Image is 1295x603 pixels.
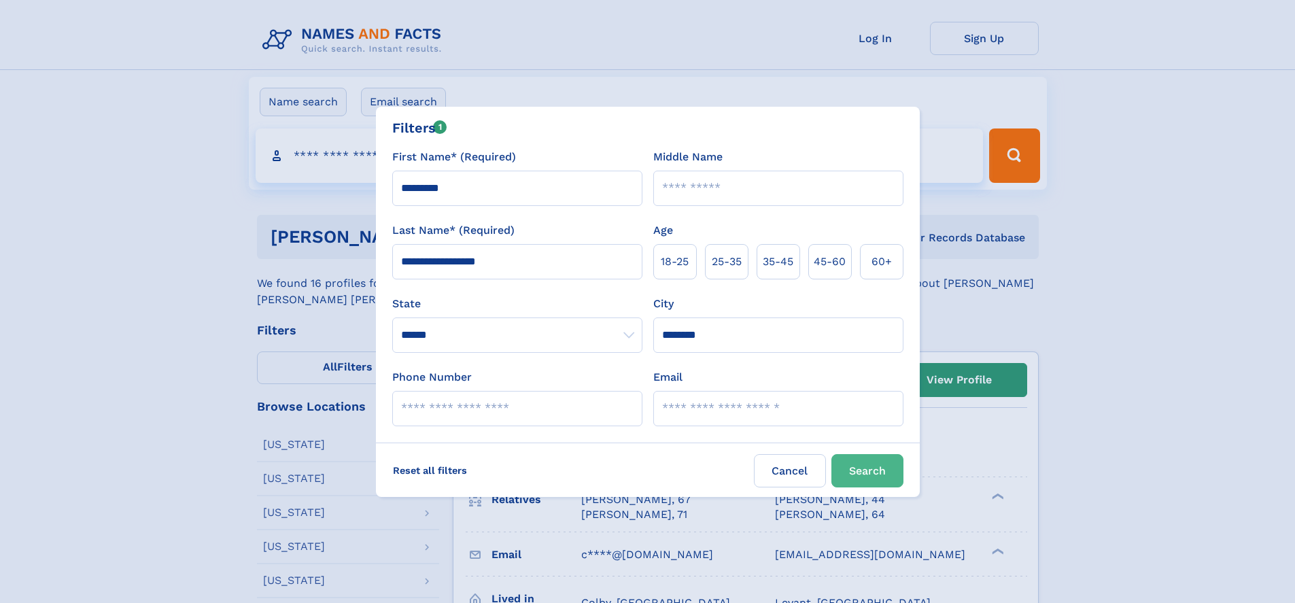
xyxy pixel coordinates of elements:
[653,369,683,385] label: Email
[384,454,476,487] label: Reset all filters
[392,369,472,385] label: Phone Number
[814,254,846,270] span: 45‑60
[754,454,826,487] label: Cancel
[392,222,515,239] label: Last Name* (Required)
[392,118,447,138] div: Filters
[712,254,742,270] span: 25‑35
[831,454,903,487] button: Search
[392,296,642,312] label: State
[661,254,689,270] span: 18‑25
[653,149,723,165] label: Middle Name
[653,296,674,312] label: City
[392,149,516,165] label: First Name* (Required)
[871,254,892,270] span: 60+
[763,254,793,270] span: 35‑45
[653,222,673,239] label: Age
